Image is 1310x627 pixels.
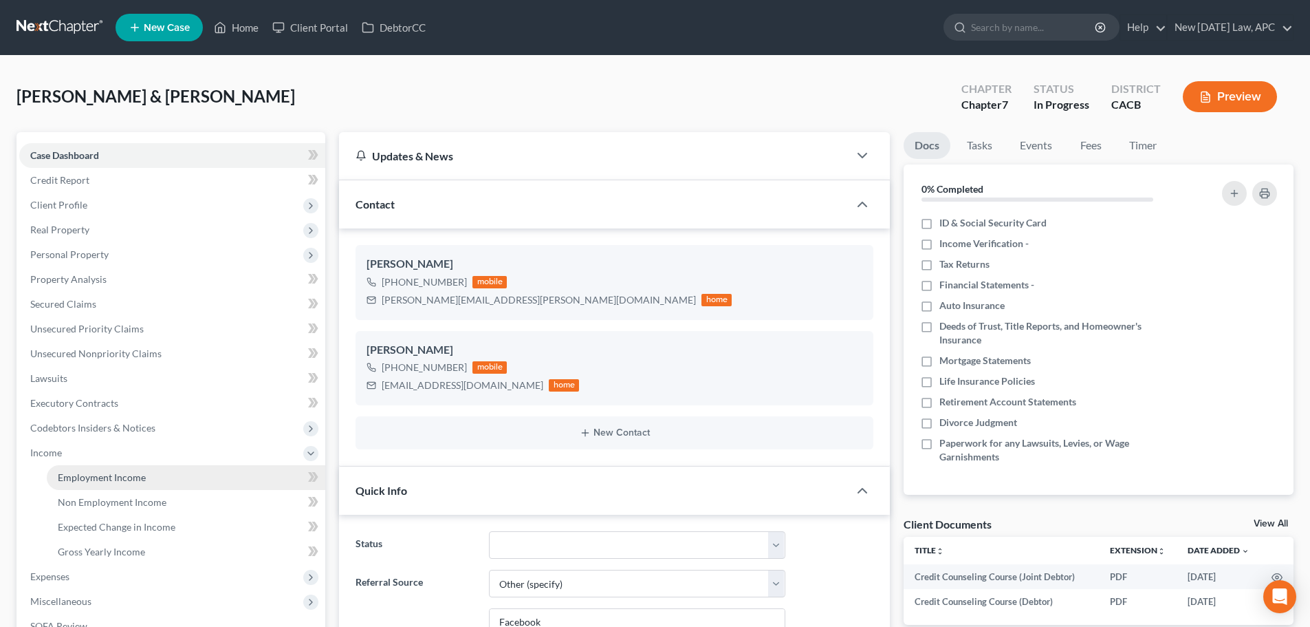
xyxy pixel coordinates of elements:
a: Help [1120,15,1166,40]
span: Real Property [30,224,89,235]
a: Unsecured Priority Claims [19,317,325,341]
strong: 0% Completed [921,183,983,195]
a: Case Dashboard [19,143,325,168]
div: mobile [472,361,507,374]
span: Miscellaneous [30,595,91,607]
a: Extensionunfold_more [1110,545,1166,555]
div: [PERSON_NAME] [367,256,862,273]
td: PDF [1099,564,1177,589]
span: Income Verification - [939,237,1029,251]
a: Fees [1069,132,1113,159]
a: New [DATE] Law, APC [1168,15,1293,40]
a: Timer [1118,132,1168,159]
div: home [549,379,579,392]
div: [PHONE_NUMBER] [382,275,467,289]
a: Home [207,15,265,40]
span: Unsecured Nonpriority Claims [30,348,162,359]
span: Tax Returns [939,257,990,271]
span: 7 [1002,98,1008,111]
a: Executory Contracts [19,391,325,416]
span: Retirement Account Statements [939,395,1076,409]
a: Expected Change in Income [47,515,325,540]
td: [DATE] [1177,589,1260,614]
td: Credit Counseling Course (Joint Debtor) [904,564,1099,589]
span: Expenses [30,571,69,582]
div: Open Intercom Messenger [1263,580,1296,613]
button: Preview [1183,81,1277,112]
div: Updates & News [356,149,832,163]
span: Income [30,447,62,458]
a: Non Employment Income [47,490,325,515]
div: Client Documents [904,517,992,531]
a: DebtorCC [355,15,433,40]
span: Non Employment Income [58,496,166,508]
label: Status [349,531,481,559]
span: Unsecured Priority Claims [30,323,144,334]
span: Case Dashboard [30,149,99,161]
span: Personal Property [30,248,109,260]
a: Client Portal [265,15,355,40]
span: Divorce Judgment [939,416,1017,429]
span: Contact [356,198,395,211]
span: Property Analysis [30,273,107,285]
span: Codebtors Insiders & Notices [30,422,155,434]
a: Events [1009,132,1063,159]
div: mobile [472,276,507,288]
span: Life Insurance Policies [939,374,1035,388]
a: Titleunfold_more [915,545,944,555]
span: [PERSON_NAME] & [PERSON_NAME] [17,86,295,106]
span: Expected Change in Income [58,521,175,533]
a: Credit Report [19,168,325,193]
div: [PHONE_NUMBER] [382,361,467,374]
div: Status [1034,81,1089,97]
div: [PERSON_NAME][EMAIL_ADDRESS][PERSON_NAME][DOMAIN_NAME] [382,293,696,307]
span: Auto Insurance [939,299,1005,312]
span: Employment Income [58,471,146,483]
span: Lawsuits [30,372,67,384]
span: ID & Social Security Card [939,216,1047,230]
span: Executory Contracts [30,397,118,409]
div: CACB [1111,97,1161,113]
div: Chapter [961,97,1012,113]
span: Secured Claims [30,298,96,310]
a: View All [1254,519,1288,529]
a: Lawsuits [19,366,325,391]
a: Tasks [956,132,1003,159]
button: New Contact [367,427,862,438]
a: Property Analysis [19,267,325,292]
a: Docs [904,132,950,159]
span: Quick Info [356,484,407,497]
a: Employment Income [47,465,325,490]
a: Unsecured Nonpriority Claims [19,341,325,366]
div: home [701,294,732,306]
td: [DATE] [1177,564,1260,589]
i: expand_more [1241,547,1249,555]
a: Gross Yearly Income [47,540,325,564]
i: unfold_more [1157,547,1166,555]
div: District [1111,81,1161,97]
span: Credit Report [30,174,89,186]
span: Gross Yearly Income [58,546,145,557]
td: PDF [1099,589,1177,614]
div: Chapter [961,81,1012,97]
span: Client Profile [30,199,87,211]
span: Paperwork for any Lawsuits, Levies, or Wage Garnishments [939,436,1184,464]
span: New Case [144,23,190,33]
td: Credit Counseling Course (Debtor) [904,589,1099,614]
span: Financial Statements - [939,278,1034,292]
input: Search by name... [971,14,1097,40]
a: Secured Claims [19,292,325,317]
div: [EMAIL_ADDRESS][DOMAIN_NAME] [382,379,543,392]
i: unfold_more [936,547,944,555]
div: [PERSON_NAME] [367,342,862,359]
span: Mortgage Statements [939,354,1031,368]
a: Date Added expand_more [1188,545,1249,555]
span: Deeds of Trust, Title Reports, and Homeowner's Insurance [939,319,1184,347]
div: In Progress [1034,97,1089,113]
